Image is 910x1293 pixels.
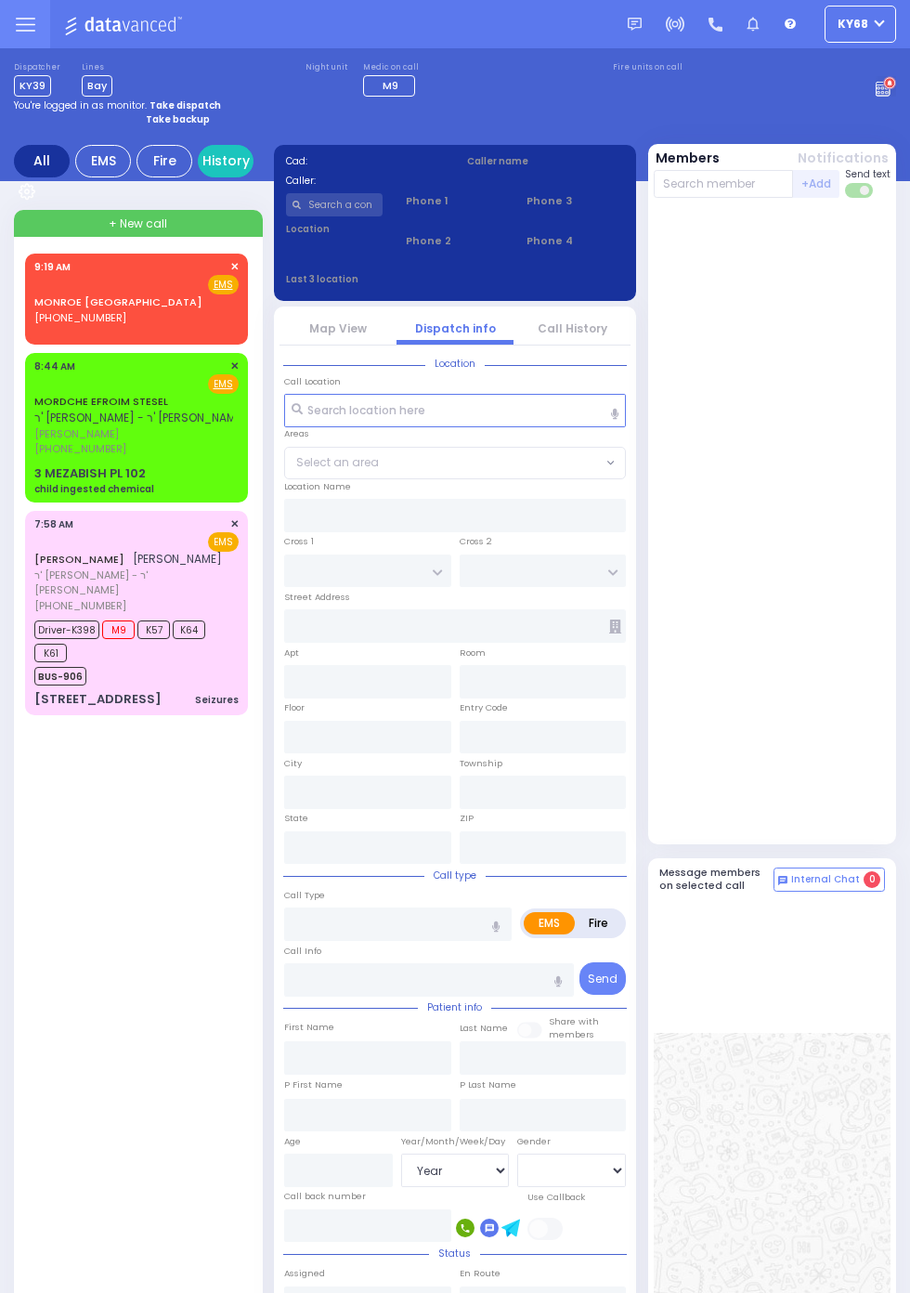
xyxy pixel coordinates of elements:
label: Age [284,1135,301,1148]
label: Turn off text [845,181,875,200]
input: Search a contact [286,193,383,216]
u: EMS [214,377,233,391]
span: You're logged in as monitor. [14,98,147,112]
small: Share with [549,1015,599,1027]
span: Phone 1 [406,193,503,209]
label: Gender [517,1135,551,1148]
label: Call back number [284,1190,366,1203]
input: Search location here [284,394,626,427]
span: ✕ [230,359,239,374]
label: Dispatcher [14,62,60,73]
button: Internal Chat 0 [773,868,885,892]
label: Cad: [286,154,444,168]
label: Fire units on call [613,62,682,73]
label: Entry Code [460,701,508,714]
label: State [284,812,308,825]
label: First Name [284,1021,334,1034]
button: Notifications [798,149,889,168]
u: EMS [214,278,233,292]
span: 9:19 AM [34,260,71,274]
a: MORDCHE EFROIM STESEL [34,394,168,409]
div: child ingested chemical [34,482,154,496]
label: Call Location [284,375,341,388]
label: Room [460,646,486,660]
span: members [549,1028,594,1040]
span: K61 [34,644,67,662]
label: Areas [284,427,309,440]
label: City [284,757,302,770]
label: Cross 1 [284,535,314,548]
div: Year/Month/Week/Day [401,1135,510,1148]
span: ✕ [230,516,239,532]
span: Send text [845,167,890,181]
span: ✕ [230,259,239,275]
label: Use Callback [527,1191,585,1204]
span: + New call [109,215,167,232]
span: Phone 2 [406,233,503,249]
a: Call History [538,320,607,336]
span: [PHONE_NUMBER] [34,598,126,613]
span: Patient info [418,1000,491,1014]
label: Township [460,757,502,770]
span: Phone 3 [526,193,624,209]
img: message.svg [628,18,642,32]
div: [STREET_ADDRESS] [34,690,162,709]
label: Call Type [284,889,325,902]
span: 7:58 AM [34,517,73,531]
div: Fire [136,145,192,177]
span: Phone 4 [526,233,624,249]
h5: Message members on selected call [659,867,774,891]
span: Other building occupants [609,620,621,633]
label: Medic on call [363,62,421,73]
label: Night unit [305,62,347,73]
label: Caller name [467,154,625,168]
label: EMS [524,912,575,934]
span: M9 [383,78,398,93]
span: Bay [82,75,112,97]
span: K57 [137,620,170,639]
label: Location Name [284,480,351,493]
span: ר' [PERSON_NAME] - ר' [PERSON_NAME] [34,410,247,425]
span: Driver-K398 [34,620,99,639]
span: ר' [PERSON_NAME] - ר' [PERSON_NAME] [34,568,233,598]
button: Members [656,149,720,168]
strong: Take dispatch [149,98,221,112]
span: [PERSON_NAME] [34,426,247,442]
label: P First Name [284,1078,343,1091]
span: ky68 [838,16,868,33]
a: Map View [309,320,367,336]
span: Internal Chat [791,873,860,886]
span: BUS-906 [34,667,86,686]
span: M9 [102,620,135,639]
label: P Last Name [460,1078,516,1091]
span: KY39 [14,75,51,97]
label: Lines [82,62,112,73]
a: [PERSON_NAME] [34,552,124,567]
span: [PERSON_NAME] [133,551,222,567]
div: EMS [75,145,131,177]
div: All [14,145,70,177]
img: comment-alt.png [778,876,787,885]
span: 0 [864,871,880,888]
label: Floor [284,701,305,714]
button: ky68 [825,6,896,43]
span: EMS [208,532,239,552]
input: Search member [654,170,794,198]
div: Seizures [195,693,239,707]
label: Cross 2 [460,535,492,548]
span: Select an area [296,454,379,471]
span: [PHONE_NUMBER] [34,310,126,325]
span: Call type [424,869,486,882]
strong: Take backup [146,112,210,126]
a: History [198,145,253,177]
label: Fire [574,912,623,934]
label: Call Info [284,945,321,958]
label: Last 3 location [286,272,456,286]
img: Logo [64,13,188,36]
a: Dispatch info [415,320,496,336]
span: Location [425,357,485,371]
label: Street Address [284,591,350,604]
span: K64 [173,620,205,639]
label: En Route [460,1267,500,1280]
label: Last Name [460,1022,508,1035]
